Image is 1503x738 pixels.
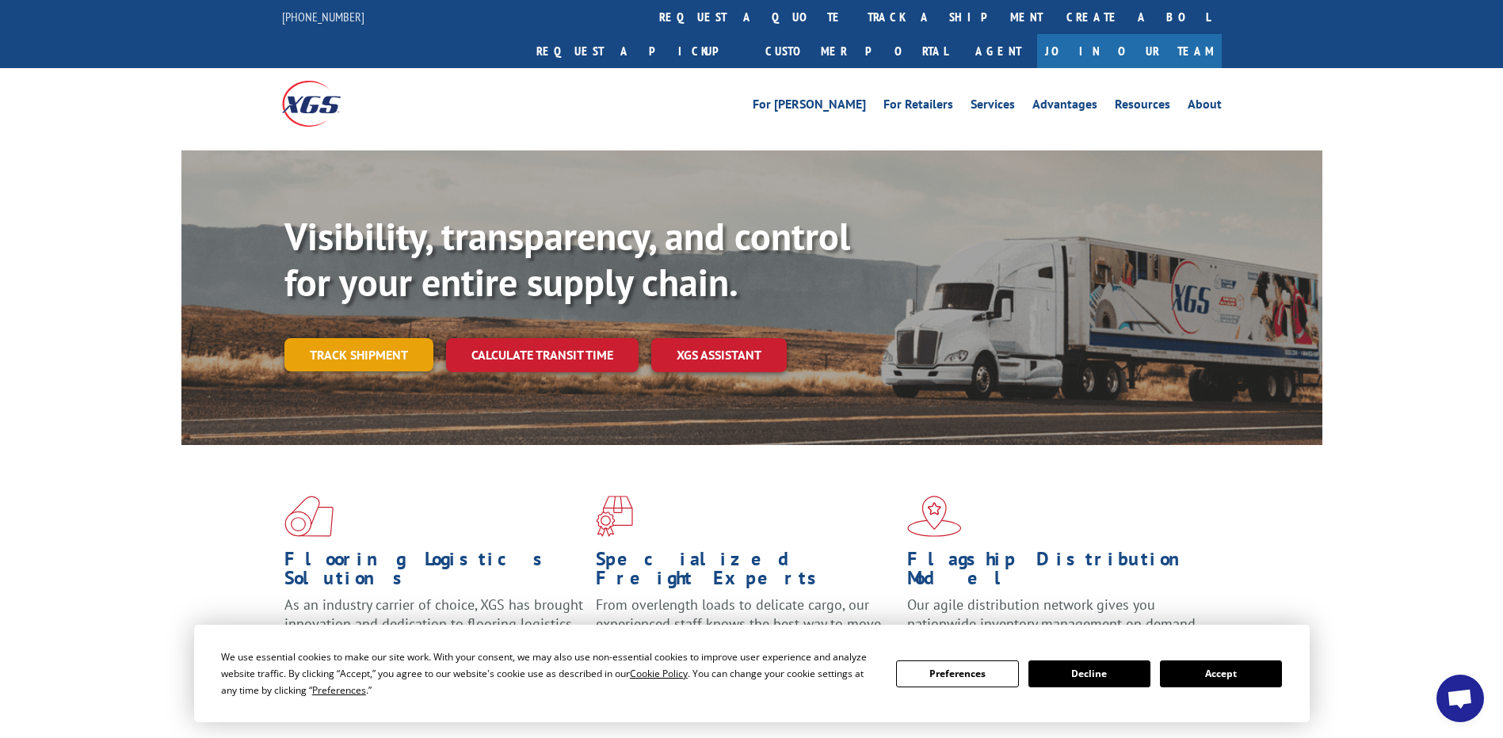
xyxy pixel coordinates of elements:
img: xgs-icon-flagship-distribution-model-red [907,496,962,537]
img: xgs-icon-focused-on-flooring-red [596,496,633,537]
a: Request a pickup [525,34,753,68]
a: XGS ASSISTANT [651,338,787,372]
button: Decline [1028,660,1150,687]
h1: Specialized Freight Experts [596,550,895,595]
button: Preferences [896,660,1018,687]
a: Services [971,98,1015,116]
a: For [PERSON_NAME] [753,98,866,116]
div: Open chat [1436,675,1484,722]
span: As an industry carrier of choice, XGS has brought innovation and dedication to flooring logistics... [284,595,583,652]
a: Calculate transit time [446,338,639,372]
a: Customer Portal [753,34,959,68]
h1: Flooring Logistics Solutions [284,550,584,595]
a: Advantages [1032,98,1097,116]
span: Preferences [312,683,366,697]
div: Cookie Consent Prompt [194,625,1310,722]
p: From overlength loads to delicate cargo, our experienced staff knows the best way to move your fr... [596,595,895,666]
img: xgs-icon-total-supply-chain-intelligence-red [284,496,334,537]
div: We use essential cookies to make our site work. With your consent, we may also use non-essential ... [221,649,877,698]
a: Resources [1115,98,1170,116]
span: Cookie Policy [630,667,688,680]
a: Track shipment [284,338,433,371]
button: Accept [1160,660,1282,687]
a: Join Our Team [1037,34,1222,68]
a: About [1188,98,1222,116]
a: Agent [959,34,1037,68]
a: For Retailers [883,98,953,116]
b: Visibility, transparency, and control for your entire supply chain. [284,211,850,306]
span: Our agile distribution network gives you nationwide inventory management on demand. [907,595,1199,633]
a: [PHONE_NUMBER] [282,9,364,25]
h1: Flagship Distribution Model [907,550,1207,595]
